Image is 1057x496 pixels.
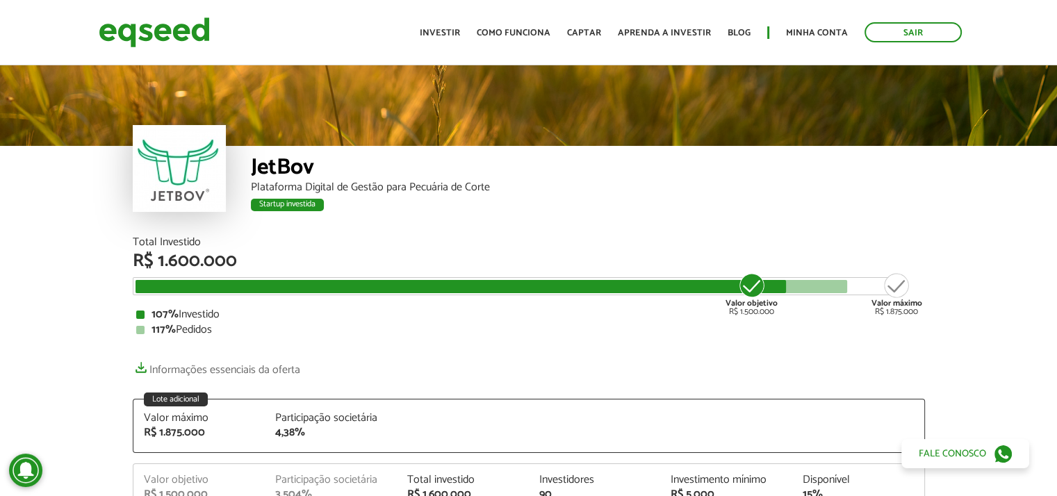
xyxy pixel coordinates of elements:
[901,439,1029,468] a: Fale conosco
[539,474,650,486] div: Investidores
[151,320,176,339] strong: 117%
[144,392,208,406] div: Lote adicional
[144,413,255,424] div: Valor máximo
[420,28,460,38] a: Investir
[786,28,848,38] a: Minha conta
[251,156,925,182] div: JetBov
[133,356,300,376] a: Informações essenciais da oferta
[407,474,518,486] div: Total investido
[133,252,925,270] div: R$ 1.600.000
[99,14,210,51] img: EqSeed
[251,199,324,211] div: Startup investida
[728,28,751,38] a: Blog
[251,182,925,193] div: Plataforma Digital de Gestão para Pecuária de Corte
[803,474,914,486] div: Disponível
[275,413,386,424] div: Participação societária
[871,297,922,310] strong: Valor máximo
[865,22,962,42] a: Sair
[144,427,255,438] div: R$ 1.875.000
[136,309,921,320] div: Investido
[144,474,255,486] div: Valor objetivo
[726,297,778,310] strong: Valor objetivo
[618,28,711,38] a: Aprenda a investir
[275,427,386,438] div: 4,38%
[275,474,386,486] div: Participação societária
[151,305,179,324] strong: 107%
[567,28,601,38] a: Captar
[133,237,925,248] div: Total Investido
[671,474,782,486] div: Investimento mínimo
[871,272,922,316] div: R$ 1.875.000
[136,324,921,336] div: Pedidos
[477,28,550,38] a: Como funciona
[726,272,778,316] div: R$ 1.500.000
